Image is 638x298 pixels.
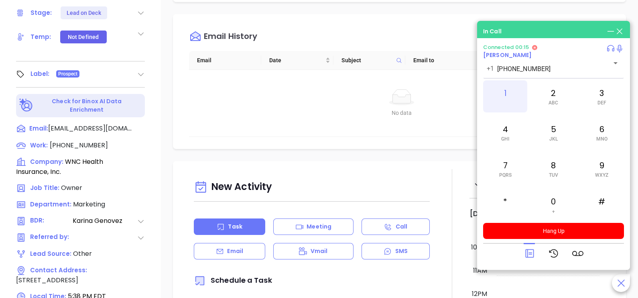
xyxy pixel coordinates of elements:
[16,157,103,176] span: WNC Health Insurance, Inc.
[58,69,78,78] span: Prospect
[30,184,59,192] span: Job Title:
[341,56,393,65] span: Subject
[307,222,331,231] p: Meeting
[580,116,624,149] div: 6
[483,51,532,59] a: [PERSON_NAME]
[204,32,257,43] div: Email History
[48,124,132,133] span: [EMAIL_ADDRESS][DOMAIN_NAME]
[61,183,82,192] span: Owner
[483,116,527,149] div: 4
[189,51,261,70] th: Email
[228,222,242,231] p: Task
[194,177,430,198] div: New Activity
[30,216,72,226] span: BDR:
[29,124,48,134] span: Email:
[73,200,105,209] span: Marketing
[549,100,558,106] span: ABC
[595,172,608,178] span: WXYZ
[19,98,33,112] img: Ai-Enrich-DaqCidB-.svg
[395,247,408,255] p: SMS
[483,27,502,36] div: In Call
[16,276,78,285] span: [STREET_ADDRESS]
[549,172,558,178] span: TUV
[483,223,624,239] button: Hang Up
[68,31,99,43] div: Not Defined
[396,222,407,231] p: Call
[199,108,605,117] div: No data
[269,56,324,65] span: Date
[580,80,624,112] div: 3
[580,153,624,185] div: 9
[30,200,71,208] span: Department:
[487,64,494,73] p: +1
[610,57,621,69] button: Open
[552,208,555,214] span: +
[515,43,529,51] span: 00:15
[531,80,575,112] div: 2
[531,116,575,149] div: 5
[30,249,71,258] span: Lead Source:
[73,249,92,258] span: Other
[497,65,598,73] input: Enter phone number or name
[549,136,558,142] span: JKL
[30,233,72,243] span: Referred by:
[597,100,606,106] span: DEF
[580,189,624,221] div: #
[35,97,139,114] p: Check for Binox AI Data Enrichment
[531,189,575,221] div: 0
[531,153,575,185] div: 8
[73,216,137,226] span: Karina Genovez
[469,209,495,218] h2: [DATE]
[30,157,63,166] span: Company:
[596,136,608,142] span: MNO
[194,275,272,285] span: Schedule a Task
[67,6,101,19] div: Lead on Deck
[501,136,509,142] span: GHI
[469,243,489,252] div: 10am
[499,172,512,178] span: PQRS
[30,31,51,43] div: Temp:
[227,247,243,255] p: Email
[30,7,52,19] div: Stage:
[483,80,527,112] div: 1
[471,266,489,276] div: 11am
[311,247,328,255] p: Vmail
[261,51,333,70] th: Date
[30,266,87,274] span: Contact Address:
[30,68,50,80] div: Label:
[483,153,527,185] div: 7
[30,141,48,149] span: Work:
[50,141,108,150] span: [PHONE_NUMBER]
[405,51,477,70] th: Email to
[483,43,514,51] span: Connected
